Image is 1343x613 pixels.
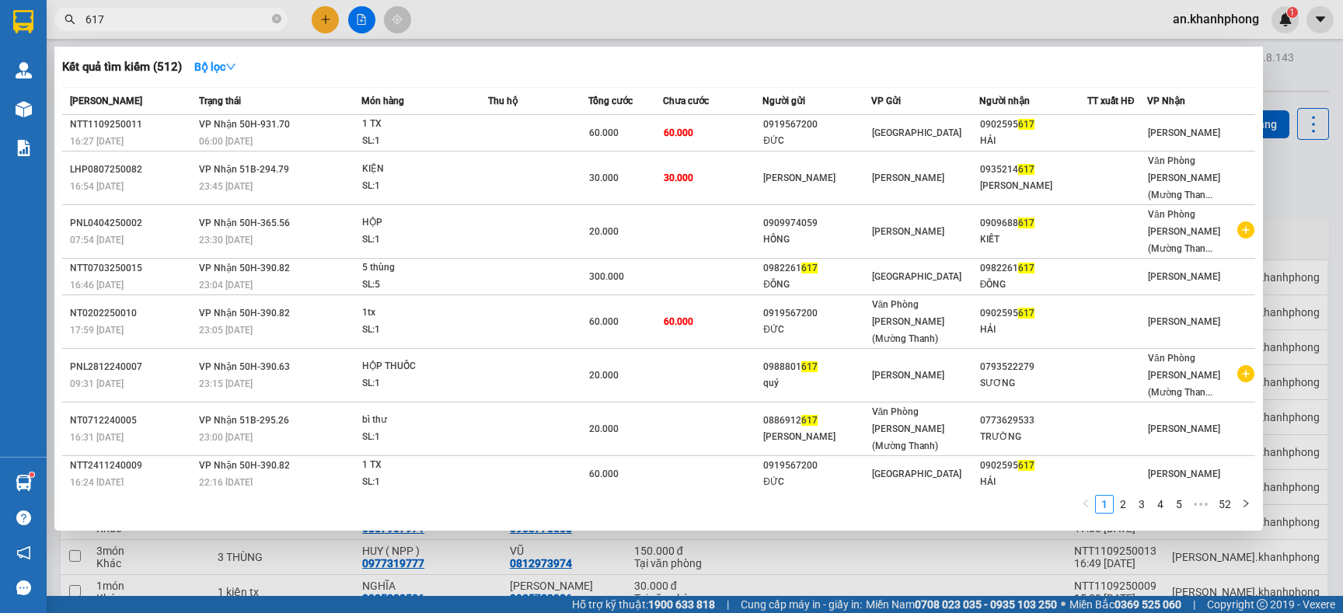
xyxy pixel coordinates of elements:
[1213,495,1237,514] li: 52
[1237,221,1254,239] span: plus-circle
[199,96,241,106] span: Trạng thái
[1018,119,1034,130] span: 617
[1237,365,1254,382] span: plus-circle
[980,359,1087,375] div: 0793522279
[199,119,290,130] span: VP Nhận 50H-931.70
[362,178,479,195] div: SL: 1
[980,260,1087,277] div: 0982261
[872,406,944,451] span: Văn Phòng [PERSON_NAME] (Mường Thanh)
[362,277,479,294] div: SL: 5
[980,429,1087,445] div: TRƯỜNG
[980,178,1087,194] div: [PERSON_NAME]
[182,54,249,79] button: Bộ lọcdown
[588,96,633,106] span: Tổng cước
[589,127,619,138] span: 60.000
[1152,496,1169,513] a: 4
[199,477,253,488] span: 22:16 [DATE]
[199,263,290,273] span: VP Nhận 50H-390.82
[1214,496,1236,513] a: 52
[1018,218,1034,228] span: 617
[980,232,1087,248] div: KIẾT
[763,170,870,186] div: [PERSON_NAME]
[980,474,1087,490] div: HẢI
[30,472,34,477] sup: 1
[664,172,693,183] span: 30.000
[872,468,961,479] span: [GEOGRAPHIC_DATA]
[70,325,124,336] span: 17:59 [DATE]
[1133,496,1150,513] a: 3
[16,510,31,525] span: question-circle
[1151,495,1170,514] li: 4
[199,325,253,336] span: 23:05 [DATE]
[362,457,479,474] div: 1 TX
[16,545,31,560] span: notification
[1076,495,1095,514] button: left
[70,215,194,232] div: PNL0404250002
[763,305,870,322] div: 0919567200
[763,375,870,392] div: quý
[763,359,870,375] div: 0988801
[362,429,479,446] div: SL: 1
[1147,96,1185,106] span: VP Nhận
[362,232,479,249] div: SL: 1
[801,415,818,426] span: 617
[199,378,253,389] span: 23:15 [DATE]
[199,218,290,228] span: VP Nhận 50H-365.56
[589,370,619,381] span: 20.000
[589,226,619,237] span: 20.000
[980,413,1087,429] div: 0773629533
[199,361,290,372] span: VP Nhận 50H-390.63
[199,415,289,426] span: VP Nhận 51B-295.26
[763,232,870,248] div: HỒNG
[1148,271,1220,282] span: [PERSON_NAME]
[16,62,32,78] img: warehouse-icon
[763,215,870,232] div: 0909974059
[1081,499,1090,508] span: left
[1170,496,1188,513] a: 5
[62,59,182,75] h3: Kết quả tìm kiếm ( 512 )
[70,477,124,488] span: 16:24 [DATE]
[871,96,901,106] span: VP Gửi
[70,359,194,375] div: PNL2812240007
[199,460,290,471] span: VP Nhận 50H-390.82
[362,161,479,178] div: KIỆN
[362,474,479,491] div: SL: 1
[1018,308,1034,319] span: 617
[980,162,1087,178] div: 0935214
[589,468,619,479] span: 60.000
[589,423,619,434] span: 20.000
[763,133,870,149] div: ĐỨC
[199,164,289,175] span: VP Nhận 51B-294.79
[70,458,194,474] div: NTT2411240009
[1095,495,1114,514] li: 1
[362,214,479,232] div: HỘP
[801,361,818,372] span: 617
[980,322,1087,338] div: HẢI
[199,280,253,291] span: 23:04 [DATE]
[70,413,194,429] div: NT0712240005
[763,117,870,133] div: 0919567200
[1018,460,1034,471] span: 617
[980,458,1087,474] div: 0902595
[1170,495,1188,514] li: 5
[762,96,805,106] span: Người gửi
[980,215,1087,232] div: 0909688
[1114,495,1132,514] li: 2
[1237,495,1255,514] li: Next Page
[362,305,479,322] div: 1tx
[1115,496,1132,513] a: 2
[763,322,870,338] div: ĐỨC
[872,127,961,138] span: [GEOGRAPHIC_DATA]
[225,61,236,72] span: down
[664,127,693,138] span: 60.000
[70,162,194,178] div: LHP0807250082
[1096,496,1113,513] a: 1
[362,358,479,375] div: HỘP THUỐC
[801,263,818,273] span: 617
[763,260,870,277] div: 0982261
[70,96,142,106] span: [PERSON_NAME]
[980,117,1087,133] div: 0902595
[13,10,33,33] img: logo-vxr
[1237,495,1255,514] button: right
[663,96,709,106] span: Chưa cước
